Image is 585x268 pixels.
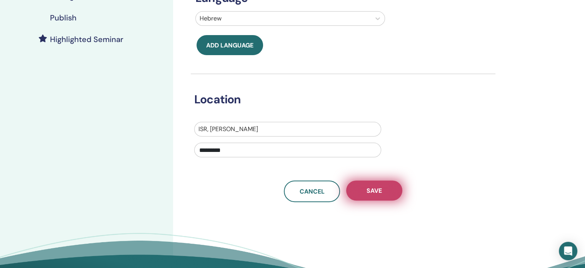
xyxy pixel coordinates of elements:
[206,41,253,49] span: Add language
[300,187,325,196] span: Cancel
[367,187,382,195] span: Save
[284,180,340,202] a: Cancel
[190,93,485,106] h3: Location
[559,242,577,260] div: Open Intercom Messenger
[50,13,77,22] h4: Publish
[197,35,263,55] button: Add language
[50,35,123,44] h4: Highlighted Seminar
[346,180,402,201] button: Save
